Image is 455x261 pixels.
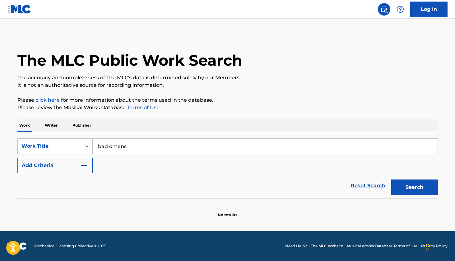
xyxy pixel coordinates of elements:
[43,119,59,132] p: Writer
[426,237,429,256] div: Drag
[397,6,404,13] img: help
[378,3,390,16] a: Public Search
[347,243,417,249] a: Musical Works Database Terms of Use
[17,51,242,70] h1: The MLC Public Work Search
[380,6,388,13] img: search
[17,104,438,111] p: Please review the Musical Works Database
[80,162,88,169] img: 9d2ae6d4665cec9f34b9.svg
[21,142,77,150] div: Work Title
[285,243,307,249] a: Need Help?
[34,243,106,249] span: Mechanical Licensing Collective © 2025
[17,82,438,89] p: It is not an authoritative source for recording information.
[348,179,388,193] a: Reset Search
[17,138,438,198] form: Search Form
[391,179,438,195] button: Search
[17,96,438,104] p: Please for more information about the terms used in the database.
[218,205,237,218] p: No results
[17,158,93,173] button: Add Criteria
[17,119,32,132] p: Work
[17,74,438,82] p: The accuracy and completeness of The MLC's data is determined solely by our Members.
[71,119,93,132] p: Publisher
[7,242,27,250] img: logo
[410,2,448,17] a: Log In
[421,243,448,249] a: Privacy Policy
[7,5,31,14] img: MLC Logo
[394,3,406,16] div: Help
[126,105,160,110] a: Terms of Use
[424,231,455,261] iframe: Chat Widget
[35,97,60,103] a: click here
[311,243,343,249] a: The MLC Website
